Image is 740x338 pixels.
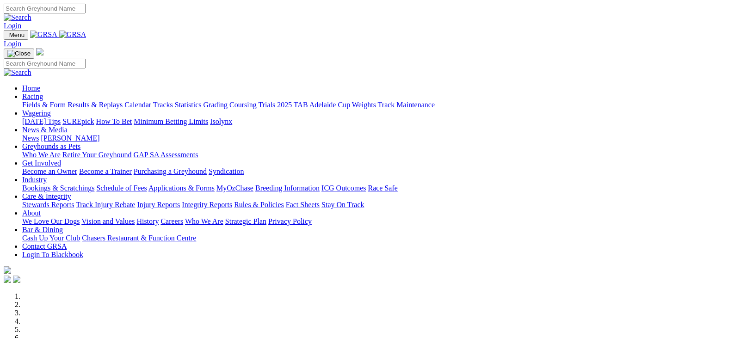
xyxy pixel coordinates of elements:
[22,117,736,126] div: Wagering
[378,101,435,109] a: Track Maintenance
[22,159,61,167] a: Get Involved
[62,117,94,125] a: SUREpick
[153,101,173,109] a: Tracks
[22,167,77,175] a: Become an Owner
[22,184,736,192] div: Industry
[22,217,80,225] a: We Love Our Dogs
[81,217,135,225] a: Vision and Values
[22,209,41,217] a: About
[96,184,147,192] a: Schedule of Fees
[321,201,364,209] a: Stay On Track
[286,201,320,209] a: Fact Sheets
[22,217,736,226] div: About
[22,151,61,159] a: Who We Are
[76,201,135,209] a: Track Injury Rebate
[22,126,68,134] a: News & Media
[22,234,736,242] div: Bar & Dining
[255,184,320,192] a: Breeding Information
[124,101,151,109] a: Calendar
[210,117,232,125] a: Isolynx
[82,234,196,242] a: Chasers Restaurant & Function Centre
[22,92,43,100] a: Racing
[30,31,57,39] img: GRSA
[4,40,21,48] a: Login
[22,109,51,117] a: Wagering
[4,49,34,59] button: Toggle navigation
[22,234,80,242] a: Cash Up Your Club
[203,101,228,109] a: Grading
[22,167,736,176] div: Get Involved
[182,201,232,209] a: Integrity Reports
[134,167,207,175] a: Purchasing a Greyhound
[368,184,397,192] a: Race Safe
[36,48,43,55] img: logo-grsa-white.png
[160,217,183,225] a: Careers
[321,184,366,192] a: ICG Outcomes
[136,217,159,225] a: History
[13,276,20,283] img: twitter.svg
[22,251,83,258] a: Login To Blackbook
[96,117,132,125] a: How To Bet
[209,167,244,175] a: Syndication
[22,192,71,200] a: Care & Integrity
[352,101,376,109] a: Weights
[4,68,31,77] img: Search
[4,22,21,30] a: Login
[277,101,350,109] a: 2025 TAB Adelaide Cup
[22,101,66,109] a: Fields & Form
[22,242,67,250] a: Contact GRSA
[216,184,253,192] a: MyOzChase
[185,217,223,225] a: Who We Are
[62,151,132,159] a: Retire Your Greyhound
[258,101,275,109] a: Trials
[229,101,257,109] a: Coursing
[148,184,215,192] a: Applications & Forms
[41,134,99,142] a: [PERSON_NAME]
[4,59,86,68] input: Search
[22,184,94,192] a: Bookings & Scratchings
[68,101,123,109] a: Results & Replays
[22,176,47,184] a: Industry
[79,167,132,175] a: Become a Trainer
[4,30,28,40] button: Toggle navigation
[134,117,208,125] a: Minimum Betting Limits
[234,201,284,209] a: Rules & Policies
[22,151,736,159] div: Greyhounds as Pets
[22,134,39,142] a: News
[22,101,736,109] div: Racing
[22,201,74,209] a: Stewards Reports
[59,31,86,39] img: GRSA
[134,151,198,159] a: GAP SA Assessments
[22,84,40,92] a: Home
[7,50,31,57] img: Close
[22,201,736,209] div: Care & Integrity
[4,13,31,22] img: Search
[4,4,86,13] input: Search
[22,226,63,234] a: Bar & Dining
[175,101,202,109] a: Statistics
[137,201,180,209] a: Injury Reports
[9,31,25,38] span: Menu
[22,117,61,125] a: [DATE] Tips
[4,276,11,283] img: facebook.svg
[268,217,312,225] a: Privacy Policy
[22,134,736,142] div: News & Media
[22,142,80,150] a: Greyhounds as Pets
[4,266,11,274] img: logo-grsa-white.png
[225,217,266,225] a: Strategic Plan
